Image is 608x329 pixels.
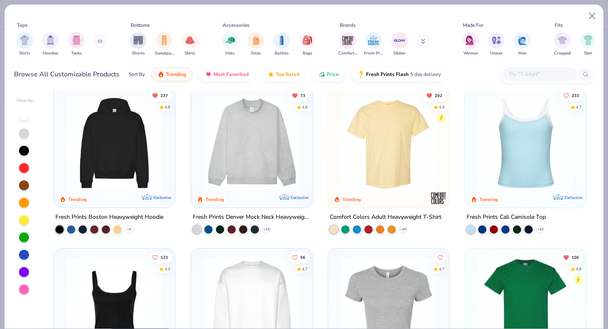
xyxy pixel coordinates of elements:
button: filter button [130,32,146,57]
img: Comfort Colors Image [342,34,354,47]
span: Gildan [393,50,405,57]
img: Skirts Image [185,36,195,45]
img: Comfort Colors logo [430,190,447,206]
button: filter button [580,32,596,57]
button: Unlike [148,90,172,101]
span: 292 [435,93,442,97]
span: Most Favorited [213,71,249,78]
div: Fresh Prints Cali Camisole Top [467,212,546,222]
span: Comfort Colors [338,50,357,57]
button: filter button [273,32,290,57]
span: Fresh Prints Flash [366,71,409,78]
span: 233 [572,93,579,97]
img: 029b8af0-80e6-406f-9fdc-fdf898547912 [336,95,441,191]
button: filter button [248,32,264,57]
span: 5 day delivery [410,70,441,79]
div: filter for Hats [222,32,238,57]
button: Like [148,252,172,263]
span: Top Rated [276,71,299,78]
div: 4.8 [576,266,582,272]
div: filter for Bags [299,32,316,57]
div: Sort By [129,71,145,78]
button: filter button [554,32,571,57]
button: filter button [462,32,479,57]
div: Fits [555,21,563,29]
span: Fresh Prints [364,50,383,57]
button: filter button [514,32,531,57]
img: 91acfc32-fd48-4d6b-bdad-a4c1a30ac3fc [62,95,167,191]
div: Filter By [17,98,34,104]
span: Shirts [19,50,30,57]
div: Made For [463,21,484,29]
img: most_fav.gif [205,71,212,78]
span: Slim [584,50,592,57]
span: + 9 [127,227,131,232]
span: Cropped [554,50,571,57]
div: filter for Unisex [488,32,505,57]
img: Men Image [518,36,527,45]
span: Men [518,50,527,57]
button: filter button [155,32,174,57]
div: Fresh Prints Boston Heavyweight Hoodie [55,212,163,222]
button: Top Rated [261,67,306,81]
div: Accessories [223,21,249,29]
span: + 10 [263,227,269,232]
span: Sweatpants [155,50,174,57]
div: filter for Men [514,32,531,57]
button: Most Favorited [199,67,255,81]
img: Tanks Image [72,36,81,45]
button: filter button [42,32,59,57]
span: Hoodies [43,50,58,57]
span: Exclusive [565,195,582,200]
img: Sweatpants Image [160,36,169,45]
button: filter button [182,32,198,57]
img: e55d29c3-c55d-459c-bfd9-9b1c499ab3c6 [441,95,546,191]
button: Like [559,90,583,101]
span: 123 [160,256,168,260]
div: filter for Skirts [182,32,198,57]
button: Fresh Prints Flash5 day delivery [352,67,447,81]
span: Bags [303,50,312,57]
div: filter for Shorts [130,32,146,57]
img: Unisex Image [492,36,501,45]
div: filter for Fresh Prints [364,32,383,57]
button: Unlike [422,90,446,101]
div: Tops [17,21,28,29]
img: a25d9891-da96-49f3-a35e-76288174bf3a [473,95,578,191]
img: Hats Image [225,36,235,45]
span: Skirts [184,50,195,57]
div: Brands [340,21,356,29]
div: 4.7 [302,266,307,272]
div: filter for Women [462,32,479,57]
div: filter for Comfort Colors [338,32,357,57]
span: + 16 [537,227,543,232]
div: Fresh Prints Denver Mock Neck Heavyweight Sweatshirt [193,212,311,222]
button: filter button [68,32,85,57]
div: Bottoms [131,21,150,29]
img: f5d85501-0dbb-4ee4-b115-c08fa3845d83 [199,95,304,191]
div: 4.8 [165,104,170,110]
button: Close [584,8,600,24]
span: Shorts [132,50,145,57]
div: filter for Bottles [273,32,290,57]
span: Exclusive [291,195,309,200]
button: filter button [364,32,383,57]
span: Bottles [275,50,289,57]
div: Browse All Customizable Products [14,69,120,79]
span: + 60 [400,227,406,232]
div: 4.7 [439,266,445,272]
span: 56 [300,256,305,260]
button: filter button [391,32,408,57]
span: Women [463,50,478,57]
span: Hats [225,50,235,57]
button: filter button [17,32,33,57]
div: Comfort Colors Adult Heavyweight T-Shirt [330,212,441,222]
img: Cropped Image [558,36,567,45]
span: Trending [166,71,186,78]
span: 73 [300,93,305,97]
div: filter for Cropped [554,32,571,57]
button: Unlike [559,252,583,263]
button: Trending [151,67,192,81]
span: Unisex [490,50,503,57]
img: Shirts Image [20,36,29,45]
